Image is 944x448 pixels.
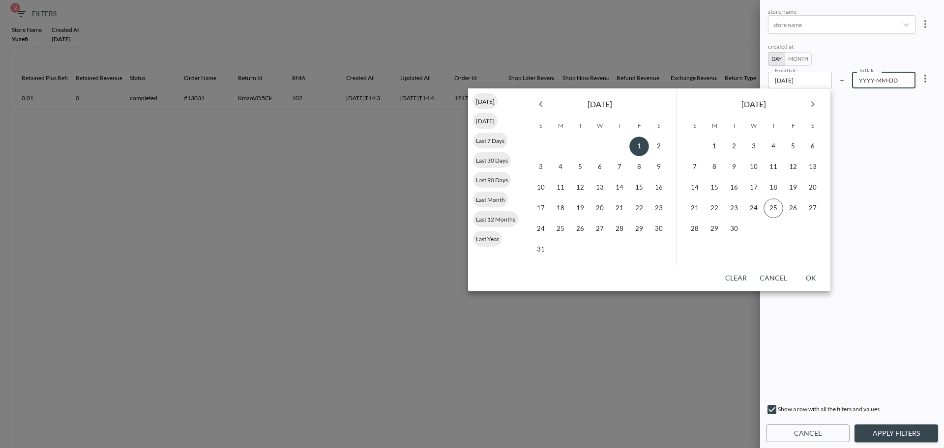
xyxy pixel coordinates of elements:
button: 23 [649,198,669,218]
span: Last 90 Days [473,176,511,184]
button: 21 [610,198,629,218]
button: 18 [764,178,783,197]
button: 3 [744,137,764,156]
button: 6 [803,137,823,156]
button: 7 [610,157,629,177]
label: From Date [775,67,796,74]
button: 10 [531,178,551,197]
span: [DATE] [741,97,766,111]
button: 14 [610,178,629,197]
div: [DATE] [473,93,498,109]
span: [DATE] [473,98,498,105]
button: 26 [570,219,590,239]
button: Cancel [766,424,850,443]
span: Saturday [650,116,668,136]
button: 5 [783,137,803,156]
button: 11 [764,157,783,177]
div: created at [768,43,915,52]
button: 23 [724,198,744,218]
button: 12 [570,178,590,197]
button: 7 [685,157,705,177]
button: Cancel [756,269,791,287]
button: 8 [705,157,724,177]
button: 20 [590,198,610,218]
span: Thursday [611,116,628,136]
div: Last 7 Days [473,133,507,148]
button: 26 [783,198,803,218]
button: Clear [720,269,752,287]
span: Last 30 Days [473,157,511,164]
button: 12 [783,157,803,177]
button: 18 [551,198,570,218]
span: Sunday [686,116,704,136]
span: Sunday [532,116,550,136]
span: Wednesday [745,116,763,136]
div: [DATE] [473,113,498,129]
button: OK [795,269,826,287]
span: [DATE] [588,97,612,111]
input: YYYY-MM-DD [768,72,832,88]
button: 27 [803,198,823,218]
button: 15 [629,178,649,197]
button: 5 [570,157,590,177]
span: Thursday [765,116,782,136]
button: Month [785,52,812,66]
button: 28 [610,219,629,239]
button: 1 [629,137,649,156]
button: 11 [551,178,570,197]
span: Last Month [473,196,508,203]
button: 14 [685,178,705,197]
p: – [840,74,844,85]
button: 9 [724,157,744,177]
button: 17 [744,178,764,197]
button: 24 [744,198,764,218]
button: 3 [531,157,551,177]
button: more [915,69,935,88]
div: Last 30 Days [473,152,511,168]
span: Tuesday [571,116,589,136]
button: 24 [531,219,551,239]
button: 20 [803,178,823,197]
div: Last 12 Months [473,211,518,227]
div: store name [768,8,915,15]
button: Day [768,52,785,66]
button: 1 [705,137,724,156]
button: 13 [803,157,823,177]
button: Apply Filters [855,424,938,443]
div: Show a row with all the filters and values [766,404,938,420]
button: 19 [570,198,590,218]
button: 30 [724,219,744,239]
button: 30 [649,219,669,239]
button: 25 [551,219,570,239]
button: 16 [649,178,669,197]
label: To Date [859,67,875,74]
button: 2 [649,137,669,156]
button: 2 [724,137,744,156]
span: Friday [784,116,802,136]
button: 28 [685,219,705,239]
button: Next month [803,94,823,114]
div: 2025-08-01 [768,43,936,88]
input: YYYY-MM-DD [852,72,916,88]
div: Last Month [473,192,508,207]
span: Last 12 Months [473,216,518,223]
button: 13 [590,178,610,197]
span: Saturday [804,116,822,136]
button: 25 [764,198,783,218]
button: 16 [724,178,744,197]
button: 4 [764,137,783,156]
button: 19 [783,178,803,197]
button: 15 [705,178,724,197]
div: Last 90 Days [473,172,511,188]
span: Last Year [473,235,502,243]
button: 10 [744,157,764,177]
button: 17 [531,198,551,218]
button: 31 [531,240,551,259]
span: Monday [552,116,569,136]
button: more [915,14,935,34]
button: 8 [629,157,649,177]
button: 22 [629,198,649,218]
span: Last 7 Days [473,137,507,144]
span: Wednesday [591,116,609,136]
button: 29 [705,219,724,239]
